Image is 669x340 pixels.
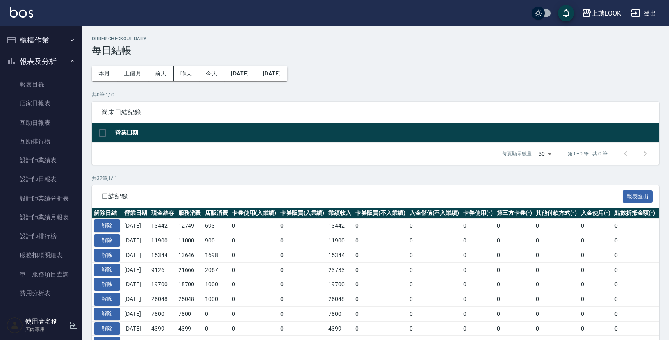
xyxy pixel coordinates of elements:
td: 1000 [203,277,230,292]
div: 50 [535,143,555,165]
td: 0 [579,306,612,321]
td: 4399 [149,321,176,336]
th: 卡券販賣(入業績) [278,208,327,219]
a: 店家日報表 [3,94,79,113]
a: 服務扣項明細表 [3,246,79,265]
button: 解除 [94,234,120,247]
td: 0 [353,292,407,307]
td: [DATE] [122,219,149,233]
a: 單一服務項目查詢 [3,265,79,284]
th: 業績收入 [326,208,353,219]
td: 0 [461,277,495,292]
td: 0 [353,219,407,233]
a: 設計師排行榜 [3,227,79,246]
td: 0 [353,306,407,321]
td: 0 [353,321,407,336]
td: 1698 [203,248,230,262]
td: 0 [461,248,495,262]
a: 設計師業績分析表 [3,189,79,208]
span: 尚未日結紀錄 [102,108,649,116]
td: 7800 [326,306,353,321]
a: 設計師日報表 [3,170,79,189]
h3: 每日結帳 [92,45,659,56]
td: 15344 [149,248,176,262]
div: 上越LOOK [592,8,621,18]
td: 0 [353,277,407,292]
td: 0 [612,277,658,292]
td: 0 [407,262,462,277]
td: 2067 [203,262,230,277]
a: 互助排行榜 [3,132,79,151]
button: [DATE] [224,66,256,81]
td: 0 [495,248,534,262]
td: 0 [534,306,579,321]
button: 報表及分析 [3,51,79,72]
td: 0 [407,233,462,248]
td: 26048 [149,292,176,307]
td: 0 [579,292,612,307]
td: 900 [203,233,230,248]
td: 23733 [326,262,353,277]
td: 0 [534,262,579,277]
td: 0 [579,233,612,248]
td: [DATE] [122,248,149,262]
td: 693 [203,219,230,233]
td: 7800 [176,306,203,321]
button: 解除 [94,278,120,291]
td: 0 [461,233,495,248]
p: 共 32 筆, 1 / 1 [92,175,659,182]
td: 0 [495,277,534,292]
td: 0 [278,219,327,233]
td: 0 [579,248,612,262]
td: 0 [495,262,534,277]
td: 0 [407,277,462,292]
td: 0 [230,233,278,248]
td: 19700 [326,277,353,292]
td: 4399 [176,321,203,336]
td: 0 [407,292,462,307]
td: 0 [278,277,327,292]
th: 卡券使用(-) [461,208,495,219]
td: 11900 [149,233,176,248]
td: 13442 [326,219,353,233]
td: 0 [407,306,462,321]
td: 0 [612,262,658,277]
td: 0 [230,277,278,292]
td: 0 [461,219,495,233]
th: 卡券販賣(不入業績) [353,208,407,219]
button: 報表匯出 [623,190,653,203]
p: 每頁顯示數量 [502,150,532,157]
button: 解除 [94,249,120,262]
td: [DATE] [122,321,149,336]
td: 0 [230,321,278,336]
td: 0 [230,219,278,233]
td: 0 [230,292,278,307]
td: [DATE] [122,233,149,248]
td: 0 [278,248,327,262]
td: 0 [612,248,658,262]
td: 0 [495,292,534,307]
td: 0 [278,321,327,336]
button: 本月 [92,66,117,81]
p: 共 0 筆, 1 / 0 [92,91,659,98]
th: 營業日期 [122,208,149,219]
td: 0 [278,306,327,321]
button: save [558,5,574,21]
button: [DATE] [256,66,287,81]
button: 昨天 [174,66,199,81]
th: 入金使用(-) [579,208,612,219]
td: 0 [534,277,579,292]
td: 13646 [176,248,203,262]
th: 第三方卡券(-) [495,208,534,219]
button: 解除 [94,322,120,335]
td: 0 [278,233,327,248]
a: 費用分析表 [3,284,79,303]
td: 0 [612,292,658,307]
button: 客戶管理 [3,306,79,327]
td: 25048 [176,292,203,307]
button: 前天 [148,66,174,81]
td: 15344 [326,248,353,262]
a: 設計師業績月報表 [3,208,79,227]
a: 報表目錄 [3,75,79,94]
th: 解除日結 [92,208,122,219]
